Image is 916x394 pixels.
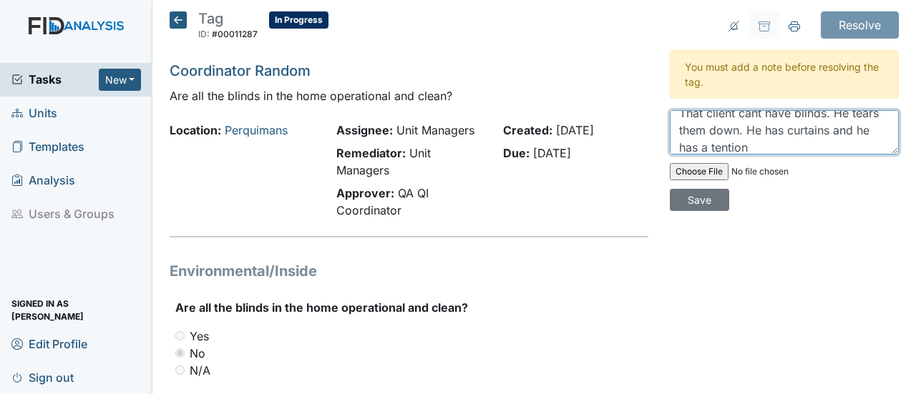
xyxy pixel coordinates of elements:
strong: Due: [503,146,530,160]
input: Save [670,189,729,211]
label: No [190,345,205,362]
label: N/A [190,362,210,379]
h1: Environmental/Inside [170,260,648,282]
span: Unit Managers [396,123,474,137]
strong: Remediator: [336,146,406,160]
strong: Created: [503,123,552,137]
div: You must add a note before resolving the tag. [670,50,899,99]
strong: Assignee: [336,123,393,137]
a: Coordinator Random [170,62,311,79]
span: ID: [198,29,210,39]
label: Are all the blinds in the home operational and clean? [175,299,468,316]
input: Yes [175,331,185,340]
input: Resolve [821,11,899,39]
span: Tag [198,10,223,27]
a: Perquimans [225,123,288,137]
span: Edit Profile [11,333,87,355]
a: Tasks [11,71,99,88]
label: Yes [190,327,209,345]
span: [DATE] [533,146,571,160]
span: #00011287 [212,29,258,39]
span: Templates [11,136,84,158]
input: N/A [175,365,185,375]
span: Units [11,102,57,124]
span: In Progress [269,11,328,29]
p: Are all the blinds in the home operational and clean? [170,87,648,104]
strong: Location: [170,123,221,137]
input: No [175,348,185,358]
span: Signed in as [PERSON_NAME] [11,299,141,321]
strong: Approver: [336,186,394,200]
button: New [99,69,142,91]
span: Analysis [11,169,75,192]
span: [DATE] [556,123,594,137]
span: Sign out [11,366,74,388]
